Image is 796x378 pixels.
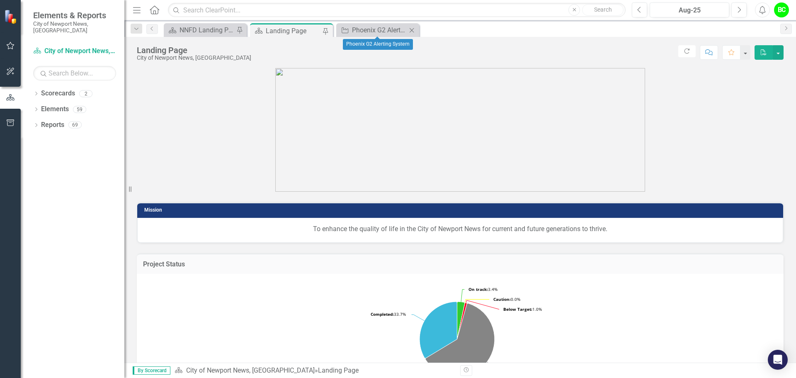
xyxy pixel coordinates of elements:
[175,366,454,376] div: »
[774,2,789,17] button: BC
[653,5,726,15] div: Aug-25
[137,46,251,55] div: Landing Page
[166,25,234,35] a: NNFD Landing Page
[33,20,116,34] small: City of Newport News, [GEOGRAPHIC_DATA]
[468,286,488,292] tspan: On track:
[137,55,251,61] div: City of Newport News, [GEOGRAPHIC_DATA]
[493,296,511,302] tspan: Caution:
[180,25,234,35] div: NNFD Landing Page
[41,105,69,114] a: Elements
[318,366,359,374] div: Landing Page
[343,39,413,50] div: Phoenix G2 Alerting System
[146,224,774,234] p: To enhance the quality of life in the City of Newport News for current and future generations to ...
[371,311,394,317] tspan: Completed:
[73,106,86,113] div: 59
[338,25,407,35] a: Phoenix G2 Alerting System
[133,366,170,375] span: By Scorecard
[425,303,495,377] path: Not Started, 129.
[41,120,64,130] a: Reports
[503,306,532,312] tspan: Below Target:
[582,4,624,16] button: Search
[33,10,116,20] span: Elements & Reports
[41,89,75,98] a: Scorecards
[768,350,788,370] div: Open Intercom Messenger
[352,25,407,35] div: Phoenix G2 Alerting System
[79,90,92,97] div: 2
[4,10,19,24] img: ClearPoint Strategy
[144,207,779,213] h3: Mission
[371,311,406,317] text: 33.7%
[168,3,626,17] input: Search ClearPoint...
[650,2,729,17] button: Aug-25
[493,296,520,302] text: 0.0%
[33,46,116,56] a: City of Newport News, [GEOGRAPHIC_DATA]
[186,366,315,374] a: City of Newport News, [GEOGRAPHIC_DATA]
[468,286,498,292] text: 3.4%
[33,66,116,80] input: Search Below...
[420,302,457,358] path: Completed, 70.
[266,26,320,36] div: Landing Page
[68,122,82,129] div: 69
[143,261,777,268] h3: Project Status
[503,306,542,312] text: 1.0%
[594,6,612,13] span: Search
